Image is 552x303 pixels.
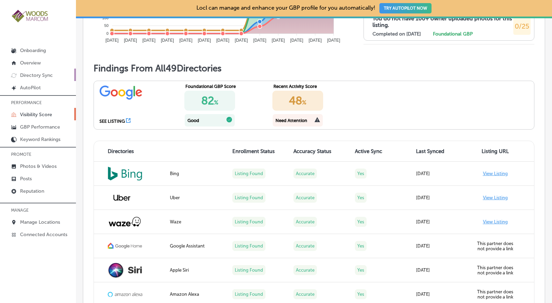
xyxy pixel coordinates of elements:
[273,84,347,89] div: Recent Activity Score
[473,141,534,162] th: Listing URL
[106,31,108,36] tspan: 0
[20,137,60,142] p: Keyword Rankings
[483,195,508,200] a: View Listing
[20,188,44,194] p: Reputation
[379,3,432,13] button: TRY AUTOPILOT NOW
[232,169,265,179] label: Listing Found
[290,38,303,43] tspan: [DATE]
[293,265,317,275] label: Accurate
[20,219,60,225] p: Manage Locations
[170,171,224,176] div: Bing
[293,289,317,299] label: Accurate
[235,38,248,43] tspan: [DATE]
[105,38,118,43] tspan: [DATE]
[372,31,421,37] label: Completed on [DATE]
[108,242,142,250] img: google-home.png
[104,23,108,28] tspan: 50
[355,193,367,203] label: Yes
[216,38,230,43] tspan: [DATE]
[108,216,142,227] img: waze.png
[170,292,224,297] div: Amazon Alexa
[184,91,235,111] div: 82
[355,217,367,227] label: Yes
[372,15,513,28] p: You do not have 100+ owner uploaded photos for this listing.
[228,141,289,162] th: Enrollment Status
[20,85,41,91] p: AutoPilot
[94,141,166,162] th: Directories
[94,63,534,74] h1: Findings From All 49 Directories
[161,38,174,43] tspan: [DATE]
[20,48,46,53] p: Onboarding
[275,118,307,123] div: Need Attention
[142,38,155,43] tspan: [DATE]
[412,234,473,258] td: [DATE]
[102,16,108,20] tspan: 100
[214,99,218,106] span: %
[515,22,529,30] span: 0/25
[477,265,513,275] label: This partner does not provide a link
[20,124,60,130] p: GBP Performance
[232,265,265,275] label: Listing Found
[309,38,322,43] tspan: [DATE]
[187,118,199,123] div: Good
[412,186,473,210] td: [DATE]
[293,193,317,203] label: Accurate
[483,171,508,176] a: View Listing
[108,291,142,298] img: amazon-alexa.png
[20,60,41,66] p: Overview
[20,163,57,169] p: Photos & Videos
[355,265,367,275] label: Yes
[412,258,473,282] td: [DATE]
[232,193,265,203] label: Listing Found
[232,289,265,299] label: Listing Found
[412,210,473,234] td: [DATE]
[20,72,53,78] p: Directory Sync
[170,267,224,273] div: Apple Siri
[293,169,317,179] label: Accurate
[180,38,193,43] tspan: [DATE]
[272,91,323,111] div: 48
[11,9,49,23] img: 4a29b66a-e5ec-43cd-850c-b989ed1601aaLogo_Horizontal_BerryOlive_1000.jpg
[232,217,265,227] label: Listing Found
[412,141,473,162] th: Last Synced
[477,289,513,300] label: This partner does not provide a link
[302,99,306,106] span: %
[108,262,142,278] img: Siri-logo.png
[477,241,513,251] label: This partner does not provide a link
[253,38,267,43] tspan: [DATE]
[20,112,52,118] p: Visibility Score
[185,84,259,89] div: Foundational GBP Score
[293,241,317,251] label: Accurate
[20,232,67,238] p: Connected Accounts
[170,243,224,249] div: Google Assistant
[483,219,508,224] a: View Listing
[412,162,473,186] td: [DATE]
[108,166,142,181] img: bing_Jjgns0f.png
[293,217,317,227] label: Accurate
[108,189,136,206] img: uber.png
[170,195,224,200] div: Uber
[272,38,285,43] tspan: [DATE]
[327,38,340,43] tspan: [DATE]
[433,31,473,37] label: Foundational GBP
[289,141,351,162] th: Accuracy Status
[232,241,265,251] label: Listing Found
[355,169,367,179] label: Yes
[99,84,143,100] img: google.png
[198,38,211,43] tspan: [DATE]
[170,219,224,224] div: Waze
[355,241,367,251] label: Yes
[355,289,367,299] label: Yes
[124,38,137,43] tspan: [DATE]
[20,176,32,182] p: Posts
[351,141,412,162] th: Active Sync
[99,119,125,124] div: SEE LISTING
